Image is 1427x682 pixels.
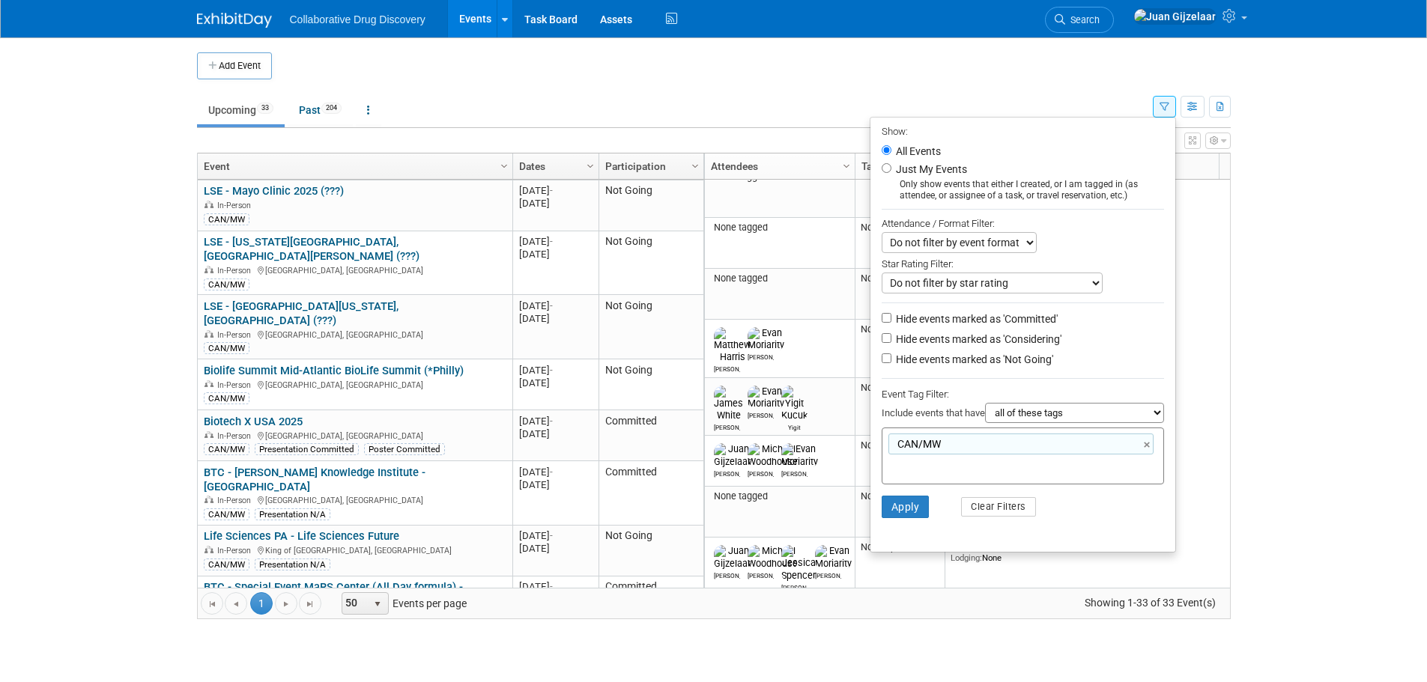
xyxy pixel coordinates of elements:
div: Michael Woodhouse [748,468,774,478]
span: Column Settings [689,160,701,172]
img: Yigit Kucuk [781,386,808,421]
img: In-Person Event [204,546,213,553]
a: Biolife Summit Mid-Atlantic BioLife Summit (*Philly) [204,364,464,377]
img: Juan Gijzelaar [714,443,751,467]
span: In-Person [217,431,255,441]
a: Life Sciences PA - Life Sciences Future [204,529,399,543]
a: Column Settings [838,153,855,176]
span: - [550,185,553,196]
div: James White [714,421,740,431]
div: None specified [861,439,939,451]
img: In-Person Event [204,496,213,503]
div: None tagged [710,273,849,284]
span: In-Person [217,330,255,340]
span: 1 [250,592,273,615]
span: Go to the next page [280,598,292,610]
a: Go to the next page [275,592,297,615]
div: Show: [882,121,1164,140]
button: Apply [882,496,930,518]
a: Attendees [711,153,845,179]
img: ExhibitDay [197,13,272,28]
img: Evan Moriarity [815,545,852,569]
a: Column Settings [496,153,512,176]
div: CAN/MW [204,342,249,354]
div: [DATE] [519,184,592,197]
div: [GEOGRAPHIC_DATA], [GEOGRAPHIC_DATA] [204,328,506,341]
div: None tagged [710,222,849,234]
a: Column Settings [582,153,599,176]
img: In-Person Event [204,201,213,208]
label: All Events [893,146,941,156]
a: Go to the last page [299,592,321,615]
div: None tagged [710,490,849,502]
div: None specified [861,323,939,335]
div: [GEOGRAPHIC_DATA], [GEOGRAPHIC_DATA] [204,493,506,506]
a: LSE - Mayo Clinic 2025 (???) [204,184,344,198]
span: Events per page [322,592,482,615]
span: - [550,236,553,247]
span: - [550,530,553,541]
div: Include events that have [882,403,1164,427]
span: - [550,415,553,427]
img: Evan Moriarity [748,386,784,409]
div: Evan Moriarity [781,468,808,478]
div: Evan Moriarity [748,409,774,419]
span: Lodging: [951,552,982,563]
td: Not Going [599,180,703,231]
img: Michael Woodhouse [748,443,798,467]
a: LSE - [US_STATE][GEOGRAPHIC_DATA], [GEOGRAPHIC_DATA][PERSON_NAME] (???) [204,235,419,263]
a: LSE - [GEOGRAPHIC_DATA][US_STATE], [GEOGRAPHIC_DATA] (???) [204,299,399,327]
span: - [550,300,553,311]
div: Presentation Committed [255,443,359,455]
span: - [550,466,553,478]
span: Go to the last page [304,598,316,610]
td: Committed [599,410,703,461]
img: Juan Gijzelaar [1133,8,1217,25]
span: Column Settings [840,160,852,172]
td: Not Going [599,231,703,296]
label: Hide events marked as 'Committed' [893,311,1058,326]
a: Dates [519,153,589,179]
td: Not Going [599,295,703,359]
div: None specified [861,273,939,284]
a: Event [204,153,503,179]
div: Matthew Harris [714,363,740,373]
a: Past204 [288,96,353,124]
a: BTC - Special Event MaRS Center (All Day formula) - [GEOGRAPHIC_DATA] [204,580,463,608]
div: [DATE] [519,364,592,377]
div: Juan Gijzelaar [714,468,740,478]
div: Jessica Spencer [781,582,808,591]
a: Go to the previous page [225,592,247,615]
div: [DATE] [519,427,592,440]
div: None specified [861,382,939,394]
div: None specified [861,541,939,553]
img: Juan Gijzelaar [714,545,751,569]
div: [DATE] [519,312,592,325]
div: CAN/MW [204,508,249,520]
label: Hide events marked as 'Considering' [893,332,1061,347]
div: [DATE] [519,299,592,312]
div: Only show events that either I created, or I am tagged in (as attendee, or assignee of a task, or... [882,179,1164,201]
a: Tasks [861,153,935,179]
td: Not Going [599,359,703,410]
span: In-Person [217,546,255,555]
span: In-Person [217,266,255,275]
div: CAN/MW [204,443,249,455]
img: In-Person Event [204,266,213,273]
img: Evan Moriarity [748,327,784,351]
label: Hide events marked as 'Not Going' [893,352,1053,367]
img: Evan Moriarity [781,443,818,467]
img: In-Person Event [204,431,213,439]
a: Search [1045,7,1114,33]
a: Participation [605,153,694,179]
div: Michael Woodhouse [748,570,774,579]
span: Showing 1-33 of 33 Event(s) [1070,592,1229,613]
td: Committed [599,461,703,526]
div: [GEOGRAPHIC_DATA], [GEOGRAPHIC_DATA] [204,264,506,276]
div: [DATE] [519,542,592,555]
span: CAN/MW [894,436,941,451]
div: [DATE] [519,580,592,593]
div: [DATE] [519,377,592,389]
span: Collaborative Drug Discovery [290,13,425,25]
div: [DATE] [519,197,592,210]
